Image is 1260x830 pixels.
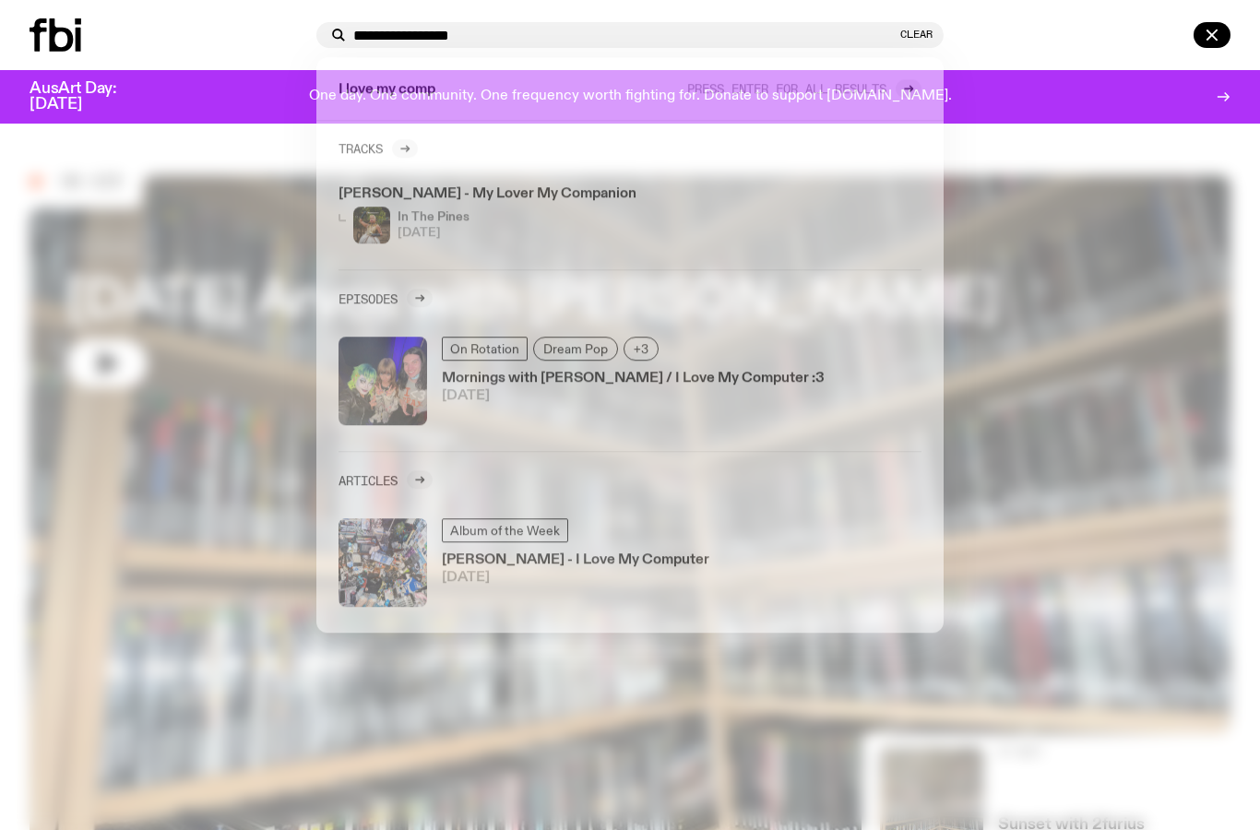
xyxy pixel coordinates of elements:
span: [DATE] [398,227,470,239]
h2: Episodes [339,291,398,305]
img: Ninajirachi covering her face, shot from above. she is in a croweded room packed full of laptops,... [339,518,427,607]
a: Episodes [339,289,433,307]
span: [DATE] [442,572,709,586]
span: [DATE] [442,390,825,404]
a: Articles [339,470,433,489]
h4: In The Pines [398,211,470,223]
h2: Tracks [339,142,383,156]
button: Clear [900,30,933,40]
h3: Mornings with [PERSON_NAME] / I Love My Computer :3 [442,372,825,385]
p: One day. One community. One frequency worth fighting for. Donate to support [DOMAIN_NAME]. [309,89,952,105]
a: Tracks [339,139,418,158]
a: Ninajirachi covering her face, shot from above. she is in a croweded room packed full of laptops,... [331,511,929,614]
h3: [PERSON_NAME] - I Love My Computer [442,553,709,567]
span: Press enter for all results [687,82,886,96]
a: Press enter for all results [687,79,921,98]
img: A selfie of Dyan Tai, Ninajirachi and Jim. [339,337,427,425]
a: A selfie of Dyan Tai, Ninajirachi and Jim.On RotationDream Pop+3Mornings with [PERSON_NAME] / I L... [331,329,929,433]
a: [PERSON_NAME] - My Lover My CompanionIn The Pines[DATE] [331,180,685,251]
h3: [PERSON_NAME] - My Lover My Companion [339,187,678,201]
span: I love my comp [339,84,435,98]
h2: Articles [339,473,398,487]
h3: AusArt Day: [DATE] [30,81,148,113]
